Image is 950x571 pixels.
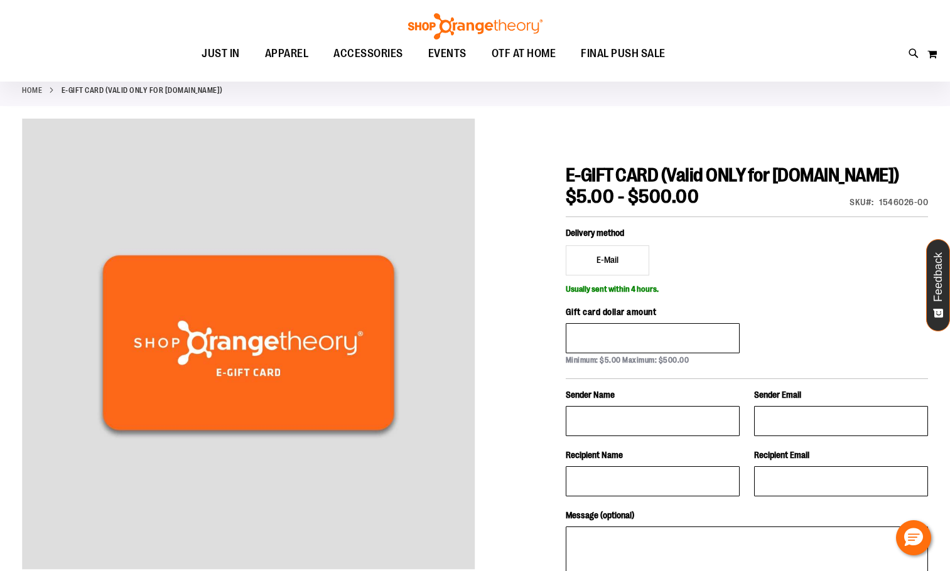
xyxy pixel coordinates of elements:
[22,85,42,96] a: Home
[252,40,321,68] a: APPAREL
[492,40,556,68] span: OTF AT HOME
[566,307,657,317] span: Gift card dollar amount
[566,227,740,239] p: Delivery method
[566,450,623,460] span: Recipient Name
[932,252,944,302] span: Feedback
[566,356,621,365] span: Minimum: $5.00
[479,40,569,68] a: OTF AT HOME
[896,520,931,555] button: Hello, have a question? Let’s chat.
[265,40,309,68] span: APPAREL
[321,40,416,68] a: ACCESSORIES
[581,40,666,68] span: FINAL PUSH SALE
[850,197,874,207] strong: SKU
[754,390,801,400] span: Sender Email
[566,282,928,293] p: Usually sent within 4 hours.
[62,85,223,96] strong: E-GIFT CARD (Valid ONLY for [DOMAIN_NAME])
[566,510,634,520] span: Message (optional)
[566,245,649,275] label: E-Mail
[566,164,899,186] span: E-GIFT CARD (Valid ONLY for [DOMAIN_NAME])
[416,40,479,68] a: EVENTS
[333,40,403,68] span: ACCESSORIES
[189,40,252,68] a: JUST IN
[566,186,699,207] span: $5.00 - $500.00
[202,40,240,68] span: JUST IN
[568,40,678,68] a: FINAL PUSH SALE
[879,196,928,208] div: 1546026-00
[566,390,615,400] span: Sender Name
[754,450,809,460] span: Recipient Email
[406,13,544,40] img: Shop Orangetheory
[926,239,950,331] button: Feedback - Show survey
[22,117,475,570] img: E-GIFT CARD (Valid ONLY for ShopOrangetheory.com)
[428,40,467,68] span: EVENTS
[622,356,689,365] span: Maximum: $500.00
